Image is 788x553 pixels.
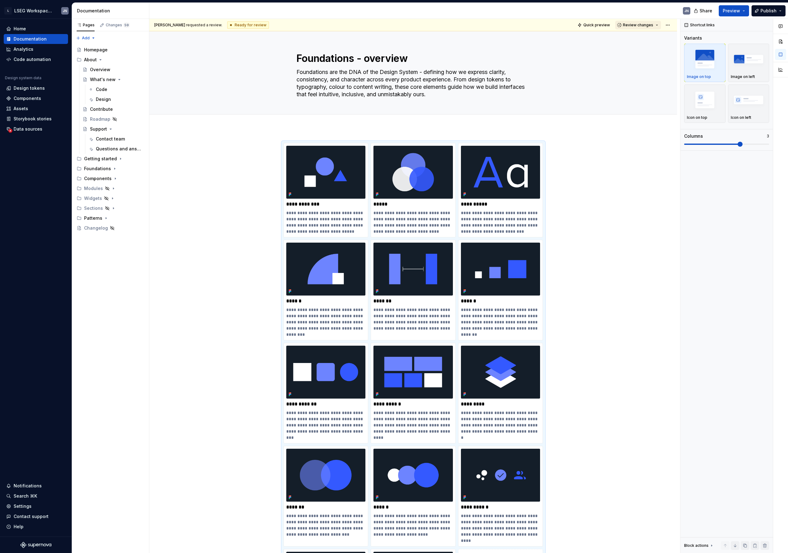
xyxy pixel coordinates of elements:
[286,146,366,199] img: 35030ba5-adf7-495e-a729-8ad73a28fb3b.png
[623,23,653,28] span: Review changes
[14,483,42,489] div: Notifications
[14,26,26,32] div: Home
[760,8,777,14] span: Publish
[84,156,117,162] div: Getting started
[373,243,453,296] img: 2f21115b-a9e1-46a8-aa4d-7b37bb1c2a84.png
[90,116,110,122] div: Roadmap
[106,23,130,28] div: Changes
[583,23,610,28] span: Quick preview
[90,126,107,132] div: Support
[461,146,540,199] img: 73ff2dc0-5944-4e7c-95cf-5850f8db4176.png
[14,106,28,112] div: Assets
[691,5,716,16] button: Share
[154,23,185,27] span: [PERSON_NAME]
[4,83,68,93] a: Design tokens
[74,45,147,233] div: Page tree
[20,542,51,548] a: Supernova Logo
[86,134,147,144] a: Contact team
[84,166,111,172] div: Foundations
[461,346,540,399] img: 220805f4-3d94-445b-afc5-da9f815a3322.png
[74,154,147,164] div: Getting started
[14,46,33,52] div: Analytics
[96,146,143,152] div: Questions and answers
[80,114,147,124] a: Roadmap
[687,89,723,111] img: placeholder
[286,449,366,502] img: 6008e394-61f5-4f71-8cdf-9e3cc1a2fa7c.png
[731,89,767,111] img: placeholder
[731,48,767,70] img: placeholder
[286,243,366,296] img: fd9c5194-b33c-4cc2-b706-bb2e5b59d775.png
[723,8,740,14] span: Preview
[4,522,68,532] button: Help
[4,481,68,491] button: Notifications
[687,115,707,120] p: Icon on top
[295,67,529,99] textarea: Foundations are the DNA of the Design System - defining how we express clarity, consistency, and ...
[684,35,702,41] div: Variants
[86,144,147,154] a: Questions and answers
[731,74,755,79] p: Image on left
[90,106,113,112] div: Contribute
[4,7,12,15] div: L
[84,205,103,211] div: Sections
[1,4,70,17] button: LLSEG Workspace Design SystemJN
[4,501,68,511] a: Settings
[80,65,147,75] a: Overview
[84,57,97,63] div: About
[719,5,749,16] button: Preview
[90,67,110,73] div: Overview
[731,115,751,120] p: Icon on left
[14,8,54,14] div: LSEG Workspace Design System
[373,449,453,502] img: 714b6af3-6e08-4194-b86d-c8e12f7f4f18.png
[63,8,67,13] div: JN
[4,512,68,521] button: Contact support
[684,133,703,139] div: Columns
[687,48,723,70] img: placeholder
[84,195,102,201] div: Widgets
[4,54,68,64] a: Code automation
[74,55,147,65] div: About
[4,44,68,54] a: Analytics
[615,21,661,29] button: Review changes
[14,513,49,520] div: Contact support
[74,174,147,184] div: Components
[96,136,125,142] div: Contact team
[14,524,23,530] div: Help
[96,96,111,102] div: Design
[684,84,726,123] button: placeholderIcon on top
[687,74,711,79] p: Image on top
[767,134,769,139] p: 3
[84,175,112,182] div: Components
[80,75,147,84] a: What's new
[14,493,37,499] div: Search ⌘K
[286,346,366,399] img: 731f732e-94e4-4fb0-b61b-1a9c748cfdc1.png
[123,23,130,28] span: 59
[14,95,41,102] div: Components
[84,215,102,221] div: Patterns
[461,449,540,502] img: 9f40d239-7c1e-4e0a-aea7-8df0f6c3e89d.png
[77,8,147,14] div: Documentation
[86,94,147,104] a: Design
[461,243,540,296] img: 87aa087c-fc1f-4bcd-b018-364dad6f1773.png
[373,346,453,399] img: 4b304222-a566-44fd-82d7-fb80d60032e7.png
[227,21,269,29] div: Ready for review
[154,23,222,28] span: requested a review.
[4,93,68,103] a: Components
[84,185,103,192] div: Modules
[14,85,45,91] div: Design tokens
[4,24,68,34] a: Home
[74,164,147,174] div: Foundations
[82,36,90,41] span: Add
[84,225,108,231] div: Changelog
[96,86,107,93] div: Code
[684,8,689,13] div: JN
[4,124,68,134] a: Data sources
[74,45,147,55] a: Homepage
[684,541,714,550] div: Block actions
[14,126,42,132] div: Data sources
[90,76,116,83] div: What's new
[4,491,68,501] button: Search ⌘K
[74,193,147,203] div: Widgets
[74,223,147,233] a: Changelog
[80,104,147,114] a: Contribute
[74,184,147,193] div: Modules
